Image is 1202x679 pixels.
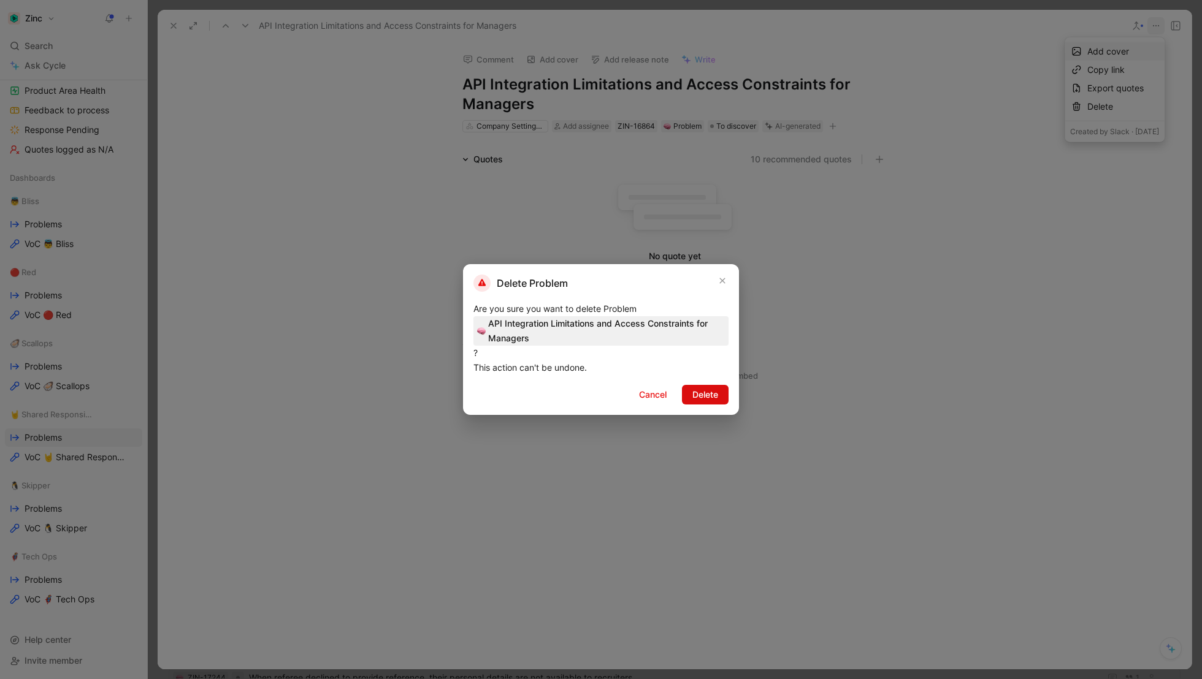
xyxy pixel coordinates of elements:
[639,387,667,402] span: Cancel
[473,302,729,375] div: Are you sure you want to delete Problem ? This action can't be undone.
[473,275,568,292] h2: Delete Problem
[629,385,677,404] button: Cancel
[473,316,729,346] span: API Integration Limitations and Access Constraints for Managers
[692,387,718,402] span: Delete
[477,327,486,335] img: 🧠
[682,385,729,404] button: Delete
